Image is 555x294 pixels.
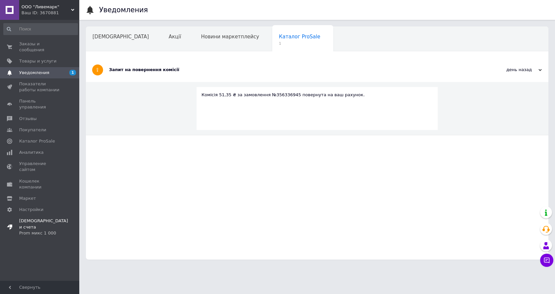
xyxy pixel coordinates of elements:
[92,34,149,40] span: [DEMOGRAPHIC_DATA]
[19,149,44,155] span: Аналитика
[19,98,61,110] span: Панель управления
[19,161,61,173] span: Управление сайтом
[169,34,181,40] span: Акції
[201,34,259,40] span: Новини маркетплейсу
[19,41,61,53] span: Заказы и сообщения
[19,81,61,93] span: Показатели работы компании
[21,10,79,16] div: Ваш ID: 3670881
[279,34,320,40] span: Каталог ProSale
[19,178,61,190] span: Кошелек компании
[19,230,68,236] div: Prom микс 1 000
[19,207,43,213] span: Настройки
[19,58,56,64] span: Товары и услуги
[19,70,49,76] span: Уведомления
[3,23,78,35] input: Поиск
[21,4,71,10] span: ООО "Ливемарк"
[540,254,553,267] button: Чат с покупателем
[69,70,76,75] span: 1
[109,67,476,73] div: Запит на повернення комісії
[279,41,320,46] span: 1
[19,195,36,201] span: Маркет
[99,6,148,14] h1: Уведомления
[19,218,68,236] span: [DEMOGRAPHIC_DATA] и счета
[19,138,55,144] span: Каталог ProSale
[202,92,433,98] div: Комісія 51,35 ₴ за замовлення №356336945 повернута на ваш рахунок.
[476,67,542,73] div: день назад
[19,127,46,133] span: Покупатели
[19,116,37,122] span: Отзывы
